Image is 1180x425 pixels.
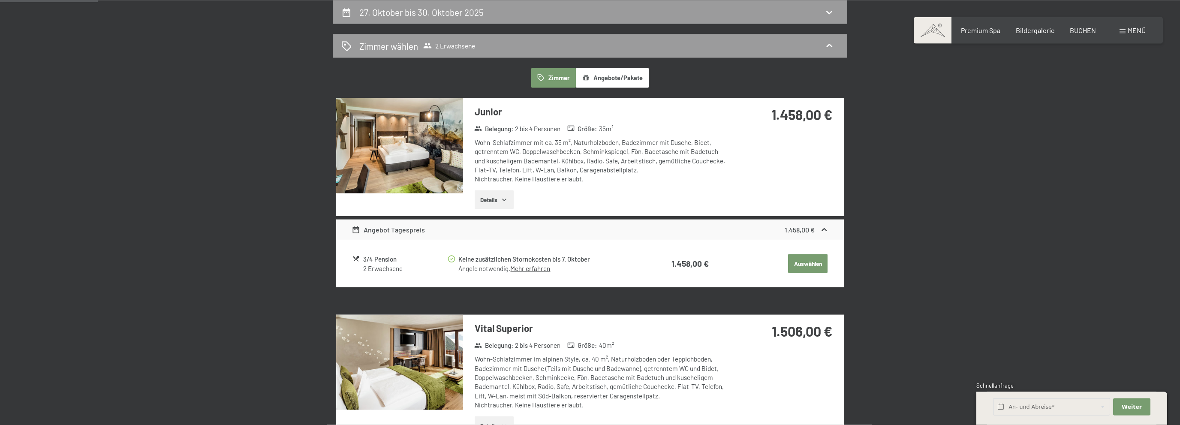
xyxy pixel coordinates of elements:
span: 40 m² [599,341,614,350]
h3: Vital Superior [475,322,730,335]
img: mss_renderimg.php [336,98,463,193]
button: Angebote/Pakete [576,68,649,88]
span: 2 Erwachsene [423,42,475,50]
div: 2 Erwachsene [363,264,447,273]
div: Wohn-Schlafzimmer mit ca. 35 m², Naturholzboden, Badezimmer mit Dusche, Bidet, getrenntem WC, Dop... [475,138,730,184]
strong: Belegung : [474,124,513,133]
h2: 27. Oktober bis 30. Oktober 2025 [359,7,484,18]
strong: 1.506,00 € [772,323,832,339]
strong: 1.458,00 € [785,226,815,234]
a: Bildergalerie [1016,26,1055,34]
span: Weiter [1122,403,1142,411]
span: Menü [1128,26,1146,34]
div: Wohn-Schlafzimmer im alpinen Style, ca. 40 m², Naturholzboden oder Teppichboden, Badezimmer mit D... [475,355,730,410]
strong: Größe : [567,124,597,133]
div: Keine zusätzlichen Stornokosten bis 7. Oktober [458,254,637,264]
a: Premium Spa [961,26,1000,34]
a: BUCHEN [1070,26,1096,34]
a: Mehr erfahren [510,265,550,272]
button: Details [475,190,514,209]
button: Zimmer [531,68,576,88]
div: Angeld notwendig. [458,264,637,273]
h3: Junior [475,105,730,118]
div: Angebot Tagespreis [352,225,425,235]
div: 3/4 Pension [363,254,447,264]
h2: Zimmer wählen [359,40,418,52]
div: Angebot Tagespreis1.458,00 € [336,220,844,240]
strong: Belegung : [474,341,513,350]
span: 2 bis 4 Personen [515,124,560,133]
strong: 1.458,00 € [671,259,709,268]
span: Schnellanfrage [976,382,1014,389]
span: 2 bis 4 Personen [515,341,560,350]
button: Weiter [1113,398,1150,416]
strong: 1.458,00 € [771,106,832,123]
button: Auswählen [788,254,828,273]
strong: Größe : [567,341,597,350]
img: mss_renderimg.php [336,315,463,410]
span: 35 m² [599,124,614,133]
